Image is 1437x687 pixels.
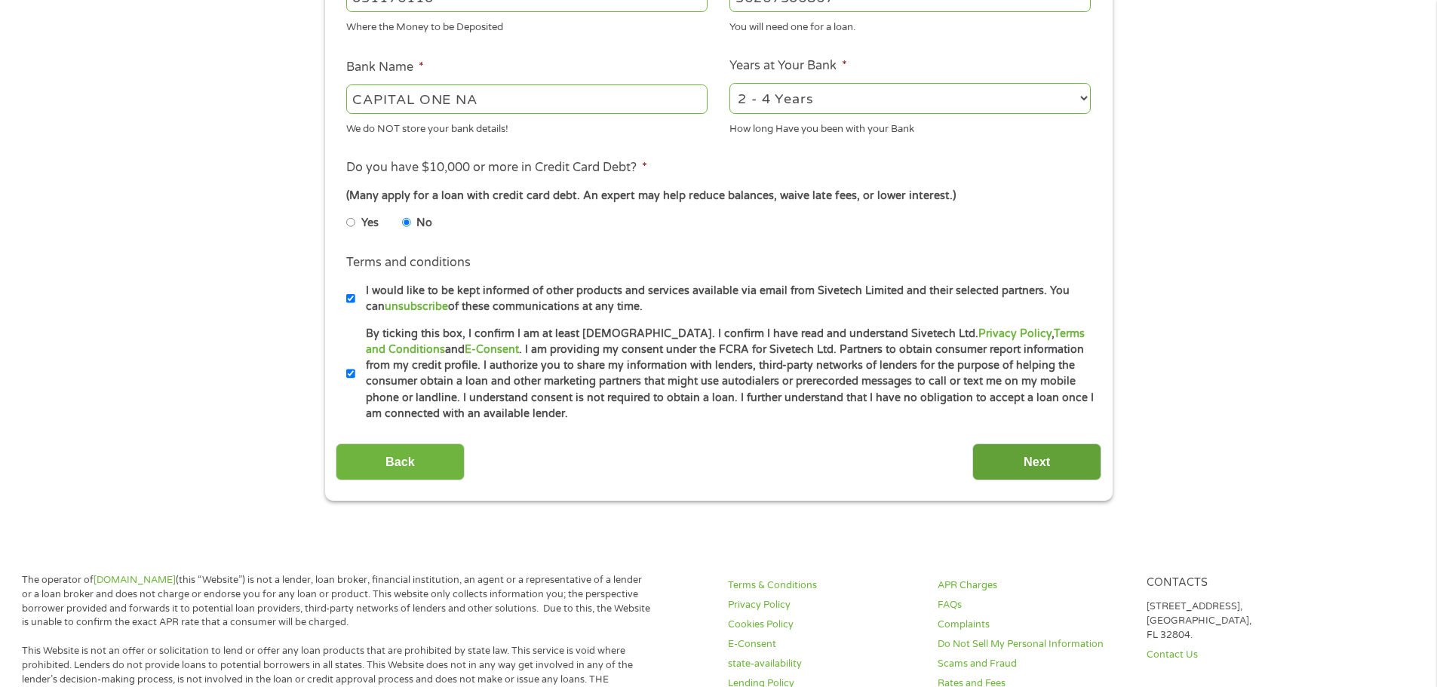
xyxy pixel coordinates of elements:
label: By ticking this box, I confirm I am at least [DEMOGRAPHIC_DATA]. I confirm I have read and unders... [355,326,1095,422]
a: state-availability [728,657,920,671]
input: Back [336,443,465,480]
div: We do NOT store your bank details! [346,116,708,136]
a: Privacy Policy [978,327,1052,340]
a: Privacy Policy [728,598,920,612]
div: Where the Money to be Deposited [346,15,708,35]
label: Years at Your Bank [729,58,847,74]
div: You will need one for a loan. [729,15,1091,35]
a: FAQs [938,598,1129,612]
a: unsubscribe [385,300,448,313]
a: E-Consent [728,637,920,652]
a: Scams and Fraud [938,657,1129,671]
h4: Contacts [1147,576,1338,590]
label: Do you have $10,000 or more in Credit Card Debt? [346,160,647,176]
a: Complaints [938,618,1129,632]
label: Bank Name [346,60,424,75]
div: (Many apply for a loan with credit card debt. An expert may help reduce balances, waive late fees... [346,188,1090,204]
a: Cookies Policy [728,618,920,632]
a: E-Consent [465,343,519,356]
input: Next [972,443,1101,480]
div: How long Have you been with your Bank [729,116,1091,136]
a: Terms and Conditions [366,327,1085,356]
label: I would like to be kept informed of other products and services available via email from Sivetech... [355,283,1095,315]
label: Yes [361,215,379,232]
label: Terms and conditions [346,255,471,271]
p: [STREET_ADDRESS], [GEOGRAPHIC_DATA], FL 32804. [1147,600,1338,643]
a: APR Charges [938,578,1129,593]
a: Do Not Sell My Personal Information [938,637,1129,652]
p: The operator of (this “Website”) is not a lender, loan broker, financial institution, an agent or... [22,573,651,630]
a: Terms & Conditions [728,578,920,593]
label: No [416,215,432,232]
a: Contact Us [1147,648,1338,662]
a: [DOMAIN_NAME] [94,574,176,586]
